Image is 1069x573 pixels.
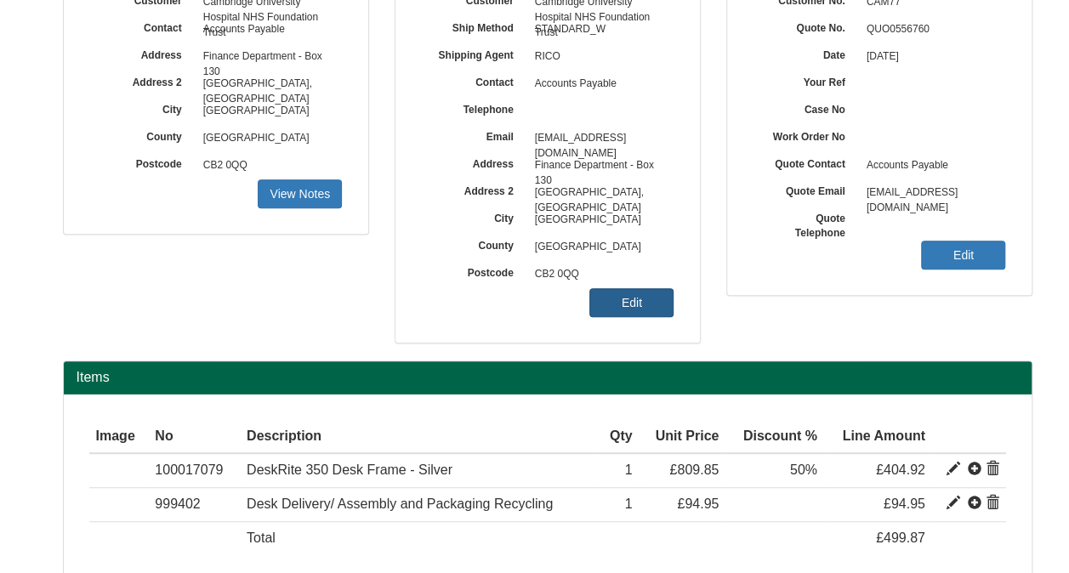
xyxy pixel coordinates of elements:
label: Quote Telephone [753,207,858,241]
label: Contact [89,16,195,36]
span: CB2 0QQ [195,152,343,179]
span: [GEOGRAPHIC_DATA] [195,125,343,152]
label: Address 2 [89,71,195,90]
label: Email [421,125,526,145]
td: Total [240,522,599,555]
span: Desk Delivery/ Assembly and Packaging Recycling [247,496,553,511]
label: Postcode [89,152,195,172]
label: City [421,207,526,226]
span: £94.95 [884,496,925,511]
label: Work Order No [753,125,858,145]
span: CB2 0QQ [526,261,674,288]
label: County [89,125,195,145]
label: Address 2 [421,179,526,199]
span: £499.87 [876,530,925,545]
span: Accounts Payable [858,152,1006,179]
span: DeskRite 350 Desk Frame - Silver [247,462,452,477]
th: Image [89,420,149,454]
label: City [89,98,195,117]
span: £404.92 [876,462,925,477]
label: Shipping Agent [421,43,526,63]
td: 999402 [148,488,240,522]
span: £809.85 [669,462,719,477]
label: Quote No. [753,16,858,36]
th: Line Amount [824,420,932,454]
th: No [148,420,240,454]
label: Telephone [421,98,526,117]
span: Finance Department - Box 130 [195,43,343,71]
span: Accounts Payable [195,16,343,43]
label: Your Ref [753,71,858,90]
span: [EMAIL_ADDRESS][DOMAIN_NAME] [858,179,1006,207]
label: Address [89,43,195,63]
span: Accounts Payable [526,71,674,98]
label: Case No [753,98,858,117]
label: Date [753,43,858,63]
a: Edit [921,241,1005,269]
span: [GEOGRAPHIC_DATA], [GEOGRAPHIC_DATA] [195,71,343,98]
label: Address [421,152,526,172]
label: Ship Method [421,16,526,36]
td: 100017079 [148,453,240,487]
span: [GEOGRAPHIC_DATA] [526,207,674,234]
span: £94.95 [677,496,719,511]
label: Contact [421,71,526,90]
label: Quote Contact [753,152,858,172]
span: RICO [526,43,674,71]
span: [DATE] [858,43,1006,71]
h2: Items [77,370,1019,385]
th: Qty [599,420,640,454]
th: Description [240,420,599,454]
label: Postcode [421,261,526,281]
span: 1 [625,462,633,477]
label: Quote Email [753,179,858,199]
span: 50% [790,462,817,477]
span: [GEOGRAPHIC_DATA], [GEOGRAPHIC_DATA] [526,179,674,207]
span: QUO0556760 [858,16,1006,43]
span: Finance Department - Box 130 [526,152,674,179]
a: View Notes [258,179,342,208]
span: [GEOGRAPHIC_DATA] [195,98,343,125]
span: STANDARD_W [526,16,674,43]
a: Edit [589,288,674,317]
label: County [421,234,526,253]
th: Unit Price [640,420,726,454]
span: 1 [625,496,633,511]
span: [EMAIL_ADDRESS][DOMAIN_NAME] [526,125,674,152]
span: [GEOGRAPHIC_DATA] [526,234,674,261]
th: Discount % [725,420,824,454]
